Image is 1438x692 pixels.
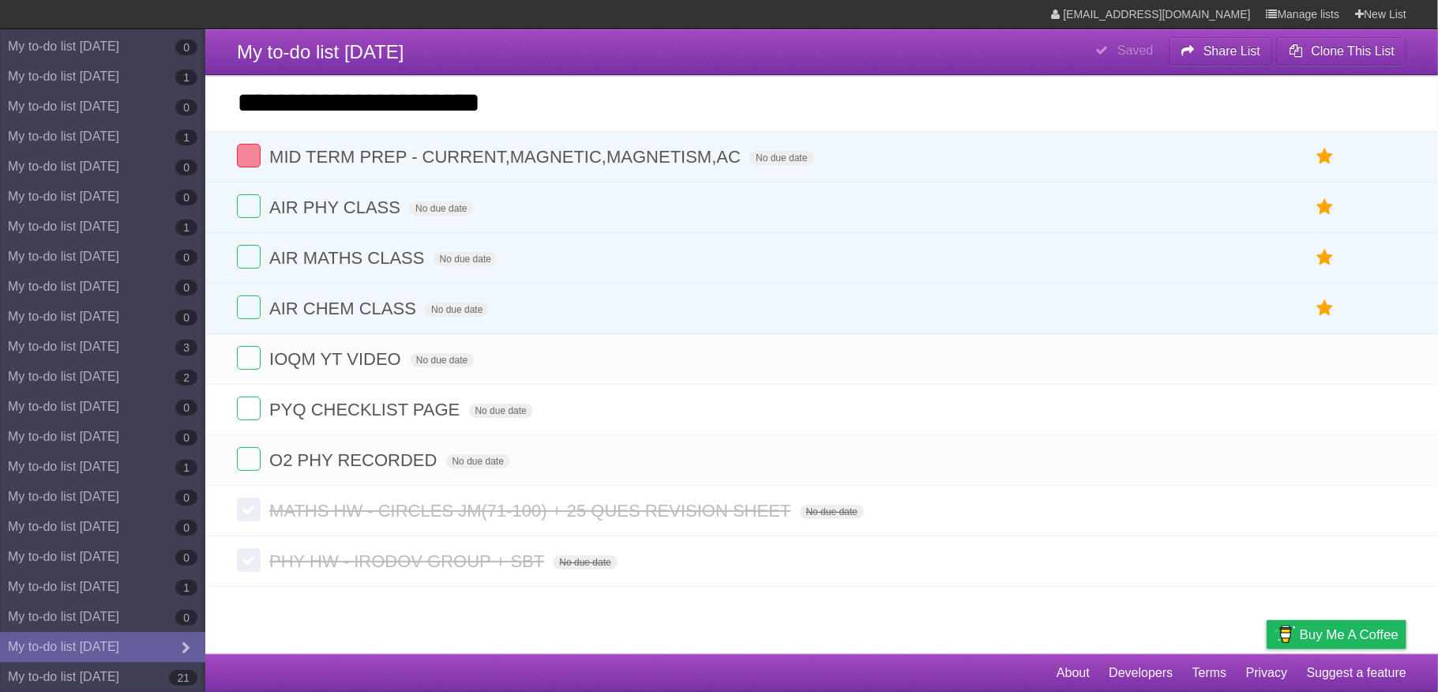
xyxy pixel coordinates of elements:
[175,400,197,416] b: 0
[237,548,261,572] label: Done
[237,397,261,420] label: Done
[269,501,794,521] span: MATHS HW - CIRCLES JM(71-100) + 25 QUES REVISION SHEET
[175,190,197,205] b: 0
[434,252,497,266] span: No due date
[1311,44,1395,58] b: Clone This List
[1276,37,1406,66] button: Clone This List
[175,490,197,506] b: 0
[237,194,261,218] label: Done
[237,346,261,370] label: Done
[237,498,261,521] label: Done
[1310,144,1340,170] label: Star task
[553,555,617,570] span: No due date
[1117,43,1153,57] b: Saved
[175,160,197,175] b: 0
[1267,620,1406,649] a: Buy me a coffee
[1057,658,1090,688] a: About
[409,201,473,216] span: No due date
[1300,621,1399,649] span: Buy me a coffee
[1169,37,1273,66] button: Share List
[175,220,197,235] b: 1
[175,250,197,265] b: 0
[425,303,489,317] span: No due date
[175,430,197,446] b: 0
[175,310,197,325] b: 0
[175,460,197,476] b: 1
[269,299,420,318] span: AIR CHEM CLASS
[175,280,197,295] b: 0
[1109,658,1173,688] a: Developers
[1192,658,1227,688] a: Terms
[800,505,864,519] span: No due date
[237,245,261,269] label: Done
[175,520,197,536] b: 0
[237,144,261,167] label: Done
[410,353,474,367] span: No due date
[175,130,197,145] b: 1
[175,550,197,566] b: 0
[269,147,745,167] span: MID TERM PREP - CURRENT,MAGNETIC,MAGNETISM,AC
[269,551,548,571] span: PHY HW - IRODOV GROUP + SBT
[169,670,197,686] b: 21
[175,70,197,85] b: 1
[1275,621,1296,648] img: Buy me a coffee
[1246,658,1287,688] a: Privacy
[175,370,197,385] b: 2
[1310,194,1340,220] label: Star task
[1310,295,1340,322] label: Star task
[237,41,404,62] span: My to-do list [DATE]
[1310,245,1340,271] label: Star task
[269,197,404,217] span: AIR PHY CLASS
[1203,44,1260,58] b: Share List
[269,248,428,268] span: AIR MATHS CLASS
[175,340,197,355] b: 3
[1307,658,1406,688] a: Suggest a feature
[175,100,197,115] b: 0
[237,447,261,471] label: Done
[175,39,197,55] b: 0
[175,580,197,596] b: 1
[446,454,510,468] span: No due date
[269,450,441,470] span: O2 PHY RECORDED
[269,400,464,419] span: PYQ CHECKLIST PAGE
[269,349,405,369] span: IOQM YT VIDEO
[175,610,197,626] b: 0
[469,404,533,418] span: No due date
[749,151,813,165] span: No due date
[237,295,261,319] label: Done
